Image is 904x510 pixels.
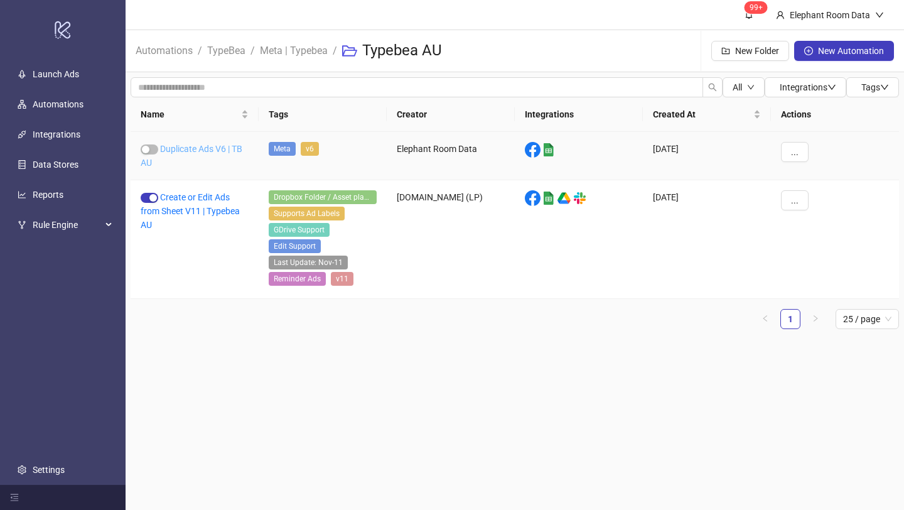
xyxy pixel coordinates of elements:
span: Integrations [780,82,836,92]
th: Created At [643,97,771,132]
li: / [333,31,337,71]
a: 1 [781,310,800,328]
div: [DATE] [643,132,771,180]
li: / [250,31,255,71]
span: folder-add [721,46,730,55]
div: [DATE] [643,180,771,299]
div: Page Size [836,309,899,329]
a: Integrations [33,129,80,139]
span: Tags [861,82,889,92]
span: GDrive Support [269,223,330,237]
span: ... [791,195,799,205]
span: Reminder Ads [269,272,326,286]
a: Reports [33,190,63,200]
sup: 1434 [745,1,768,14]
li: / [198,31,202,71]
span: down [747,84,755,91]
button: Tagsdown [846,77,899,97]
span: Meta [269,142,296,156]
li: Previous Page [755,309,775,329]
span: down [880,83,889,92]
th: Tags [259,97,387,132]
span: Created At [653,107,751,121]
span: Rule Engine [33,212,102,237]
span: down [827,83,836,92]
span: Last Update: Nov-11 [269,256,348,269]
h3: Typebea AU [362,41,442,61]
div: Elephant Room Data [785,8,875,22]
th: Creator [387,97,515,132]
span: Name [141,107,239,121]
li: Next Page [805,309,826,329]
li: 1 [780,309,800,329]
a: Meta | Typebea [257,43,330,57]
button: ... [781,142,809,162]
a: Settings [33,465,65,475]
span: Supports Ad Labels [269,207,345,220]
span: down [875,11,884,19]
span: user [776,11,785,19]
th: Name [131,97,259,132]
button: New Automation [794,41,894,61]
button: right [805,309,826,329]
button: Integrationsdown [765,77,846,97]
span: Dropbox Folder / Asset placement detection [269,190,377,204]
a: Automations [33,99,83,109]
a: Launch Ads [33,69,79,79]
button: ... [781,190,809,210]
span: v11 [331,272,353,286]
span: bell [745,10,753,19]
a: Duplicate Ads V6 | TB AU [141,144,242,168]
button: New Folder [711,41,789,61]
div: Elephant Room Data [387,132,515,180]
span: 25 / page [843,310,891,328]
button: Alldown [723,77,765,97]
span: Edit Support [269,239,321,253]
span: search [708,83,717,92]
span: right [812,315,819,322]
th: Actions [771,97,899,132]
a: Data Stores [33,160,78,170]
button: left [755,309,775,329]
a: Automations [133,43,195,57]
span: ... [791,147,799,157]
th: Integrations [515,97,643,132]
div: [DOMAIN_NAME] (LP) [387,180,515,299]
span: left [761,315,769,322]
span: v6 [301,142,319,156]
span: menu-fold [10,493,19,502]
span: fork [18,220,26,229]
span: New Folder [735,46,779,56]
a: Create or Edit Ads from Sheet V11 | Typebea AU [141,192,240,230]
span: New Automation [818,46,884,56]
a: TypeBea [205,43,248,57]
span: plus-circle [804,46,813,55]
span: All [733,82,742,92]
span: folder-open [342,43,357,58]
